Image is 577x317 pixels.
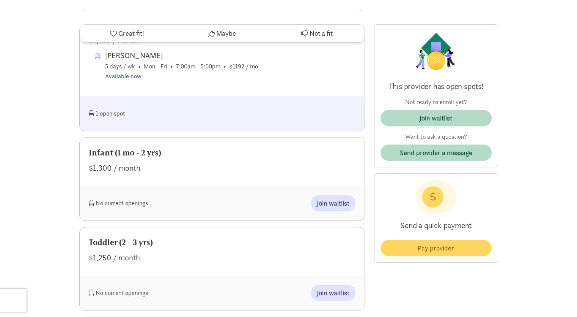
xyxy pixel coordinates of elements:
div: Available now [105,71,258,81]
span: Great fit! [118,29,144,39]
div: Join waitlist [420,113,452,123]
button: Great fit! [80,25,175,42]
div: Toddler (2 - 3 yrs) [89,236,355,249]
div: $1,300 / month [89,162,355,174]
span: Send provider a message [400,147,472,158]
div: $1,250 / month [89,252,355,264]
div: [PERSON_NAME] [105,49,258,62]
span: Pay provider [418,243,454,253]
span: Join waitlist [317,288,349,298]
p: Want to ask a question? [380,132,492,141]
span: 5 days / wk • Mon - Fri • 7:00am - 5:00pm • $1192 / mo [105,49,258,81]
button: Join waitlist [311,195,355,211]
div: Infant (1 mo - 2 yrs) [89,147,355,159]
button: Send provider a message [380,144,492,161]
div: No current openings [89,195,222,211]
img: Provider logo [414,31,458,72]
button: Maybe [175,25,269,42]
div: No current openings [89,285,222,301]
p: This provider has open spots! [380,81,492,92]
p: Not ready to enroll yet? [380,98,492,107]
span: Not a fit [310,29,333,39]
span: Maybe [216,29,236,39]
button: Not a fit [269,25,364,42]
div: Preschool (3 - 5 yrs) [89,19,355,32]
span: Join waitlist [317,198,349,208]
div: 1 open spot [89,105,222,122]
button: Join waitlist [311,285,355,301]
button: Join waitlist [380,110,492,126]
p: Send a quick payment [380,214,492,237]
